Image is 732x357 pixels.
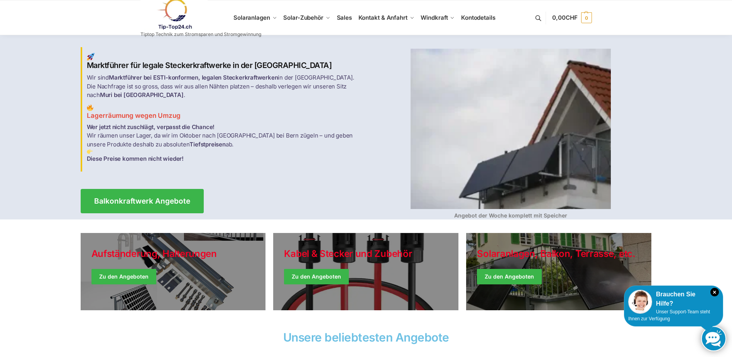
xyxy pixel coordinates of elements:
[411,49,611,209] img: Balkon-Terrassen-Kraftwerke 4
[140,32,261,37] p: Tiptop Technik zum Stromsparen und Stromgewinnung
[81,331,652,343] h2: Unsere beliebtesten Angebote
[87,73,362,100] p: Wir sind in der [GEOGRAPHIC_DATA]. Die Nachfrage ist so gross, dass wir aus allen Nähten platzen ...
[466,233,651,310] a: Winter Jackets
[233,14,270,21] span: Solaranlagen
[87,149,93,155] img: Balkon-Terrassen-Kraftwerke 3
[628,290,719,308] div: Brauchen Sie Hilfe?
[552,14,577,21] span: 0,00
[87,53,95,61] img: Balkon-Terrassen-Kraftwerke 1
[458,0,499,35] a: Kontodetails
[454,212,567,219] strong: Angebot der Woche komplett mit Speicher
[421,14,448,21] span: Windkraft
[87,104,93,111] img: Balkon-Terrassen-Kraftwerke 2
[87,104,362,121] h3: Lagerräumung wegen Umzug
[273,233,458,310] a: Holiday Style
[355,0,418,35] a: Kontakt & Anfahrt
[552,6,592,29] a: 0,00CHF 0
[87,155,184,162] strong: Diese Preise kommen nicht wieder!
[87,123,362,163] p: Wir räumen unser Lager, da wir im Oktober nach [GEOGRAPHIC_DATA] bei Bern zügeln – und geben unse...
[87,53,362,70] h2: Marktführer für legale Steckerkraftwerke in der [GEOGRAPHIC_DATA]
[333,0,355,35] a: Sales
[189,141,225,148] strong: Tiefstpreisen
[337,14,352,21] span: Sales
[566,14,578,21] span: CHF
[81,233,266,310] a: Holiday Style
[358,14,407,21] span: Kontakt & Anfahrt
[100,91,184,99] strong: Muri bei [GEOGRAPHIC_DATA]
[283,14,323,21] span: Solar-Zubehör
[461,14,495,21] span: Kontodetails
[628,309,710,321] span: Unser Support-Team steht Ihnen zur Verfügung
[628,290,652,314] img: Customer service
[710,288,719,296] i: Schließen
[87,123,215,131] strong: Wer jetzt nicht zuschlägt, verpasst die Chance!
[81,189,204,213] a: Balkonkraftwerk Angebote
[418,0,458,35] a: Windkraft
[109,74,278,81] strong: Marktführer bei ESTI-konformen, legalen Steckerkraftwerken
[581,12,592,23] span: 0
[94,197,190,205] span: Balkonkraftwerk Angebote
[280,0,333,35] a: Solar-Zubehör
